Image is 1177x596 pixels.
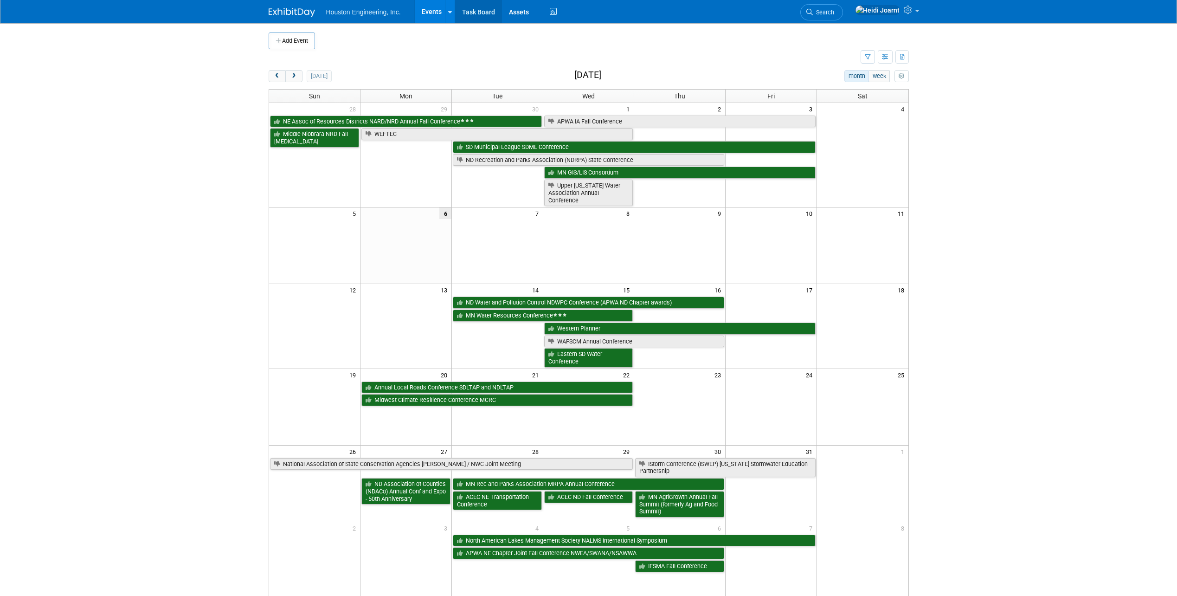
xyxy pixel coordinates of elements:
a: IStorm Conference (ISWEP) [US_STATE] Stormwater Education Partnership [635,458,816,477]
span: 4 [900,103,908,115]
a: NE Assoc of Resources Districts NARD/NRD Annual Fall Conference [270,116,542,128]
span: 6 [717,522,725,534]
span: 30 [714,446,725,457]
a: ND Recreation and Parks Association (NDRPA) State Conference [453,154,725,166]
a: APWA NE Chapter Joint Fall Conference NWEA/SWANA/NSAWWA [453,547,725,559]
button: week [868,70,890,82]
span: 29 [622,446,634,457]
button: [DATE] [307,70,331,82]
a: North American Lakes Management Society NALMS International Symposium [453,535,816,547]
img: ExhibitDay [269,8,315,17]
span: 9 [717,207,725,219]
span: 7 [808,522,817,534]
span: 6 [439,207,451,219]
span: 22 [622,369,634,381]
a: MN Rec and Parks Association MRPA Annual Conference [453,478,725,490]
span: Tue [492,92,502,100]
span: 11 [897,207,908,219]
button: month [844,70,869,82]
a: ND Water and Pollution Control NDWPC Conference (APWA ND Chapter awards) [453,297,725,309]
i: Personalize Calendar [899,73,905,79]
span: 16 [714,284,725,296]
button: next [285,70,302,82]
span: 2 [352,522,360,534]
a: ND Association of Counties (NDACo) Annual Conf and Expo - 50th Anniversary [361,478,450,505]
h2: [DATE] [574,70,601,80]
span: 1 [625,103,634,115]
span: Wed [582,92,595,100]
a: MN Water Resources Conference [453,310,633,322]
span: Sat [858,92,868,100]
span: Mon [399,92,412,100]
button: Add Event [269,32,315,49]
a: Middle Niobrara NRD Fall [MEDICAL_DATA] [270,128,359,147]
span: 12 [348,284,360,296]
a: ACEC ND Fall Conference [544,491,633,503]
a: Upper [US_STATE] Water Association Annual Conference [544,180,633,206]
a: MN AgriGrowth Annual Fall Summit (formerly Ag and Food Summit) [635,491,724,518]
span: 17 [805,284,817,296]
span: 25 [897,369,908,381]
span: 20 [440,369,451,381]
span: 7 [534,207,543,219]
span: 26 [348,446,360,457]
button: prev [269,70,286,82]
span: 5 [352,207,360,219]
span: 13 [440,284,451,296]
span: 2 [717,103,725,115]
span: Search [813,9,834,16]
span: Houston Engineering, Inc. [326,8,401,16]
span: 1 [900,446,908,457]
span: 27 [440,446,451,457]
a: SD Municipal League SDML Conference [453,141,816,153]
span: 18 [897,284,908,296]
a: Midwest Climate Resilience Conference MCRC [361,394,633,406]
span: 10 [805,207,817,219]
img: Heidi Joarnt [855,5,900,15]
a: Annual Local Roads Conference SDLTAP and NDLTAP [361,382,633,394]
span: 4 [534,522,543,534]
span: 23 [714,369,725,381]
span: Thu [674,92,685,100]
span: Sun [309,92,320,100]
span: 30 [531,103,543,115]
span: 8 [900,522,908,534]
a: IFSMA Fall Conference [635,560,724,572]
span: 31 [805,446,817,457]
span: 28 [531,446,543,457]
span: Fri [767,92,775,100]
a: APWA IA Fall Conference [544,116,816,128]
span: 14 [531,284,543,296]
span: 5 [625,522,634,534]
span: 24 [805,369,817,381]
span: 3 [443,522,451,534]
a: Eastern SD Water Conference [544,348,633,367]
button: myCustomButton [894,70,908,82]
span: 15 [622,284,634,296]
a: WEFTEC [361,128,633,140]
a: ACEC NE Transportation Conference [453,491,542,510]
span: 28 [348,103,360,115]
a: National Association of State Conservation Agencies [PERSON_NAME] / NWC Joint Meeting [270,458,633,470]
a: WAFSCM Annual Conference [544,336,725,348]
span: 19 [348,369,360,381]
span: 29 [440,103,451,115]
span: 8 [625,207,634,219]
span: 3 [808,103,817,115]
a: Search [800,4,843,20]
a: Western Planner [544,323,816,335]
a: MN GIS/LIS Consortium [544,167,816,179]
span: 21 [531,369,543,381]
